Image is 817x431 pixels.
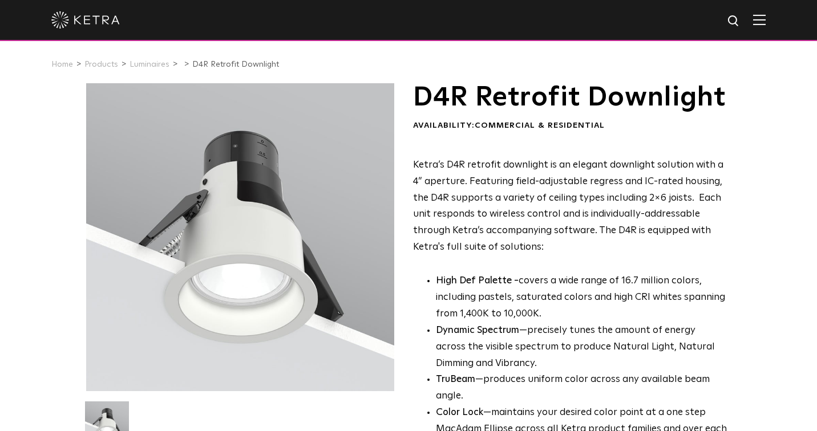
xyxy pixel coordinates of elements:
[192,60,279,68] a: D4R Retrofit Downlight
[51,11,120,29] img: ketra-logo-2019-white
[51,60,73,68] a: Home
[475,121,605,129] span: Commercial & Residential
[436,372,727,405] li: —produces uniform color across any available beam angle.
[753,14,766,25] img: Hamburger%20Nav.svg
[413,120,727,132] div: Availability:
[84,60,118,68] a: Products
[436,323,727,372] li: —precisely tunes the amount of energy across the visible spectrum to produce Natural Light, Natur...
[413,157,727,256] p: Ketra’s D4R retrofit downlight is an elegant downlight solution with a 4” aperture. Featuring fie...
[436,273,727,323] p: covers a wide range of 16.7 million colors, including pastels, saturated colors and high CRI whit...
[413,83,727,112] h1: D4R Retrofit Downlight
[436,375,475,384] strong: TruBeam
[130,60,169,68] a: Luminaires
[436,276,519,286] strong: High Def Palette -
[436,408,483,417] strong: Color Lock
[727,14,741,29] img: search icon
[436,326,519,335] strong: Dynamic Spectrum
